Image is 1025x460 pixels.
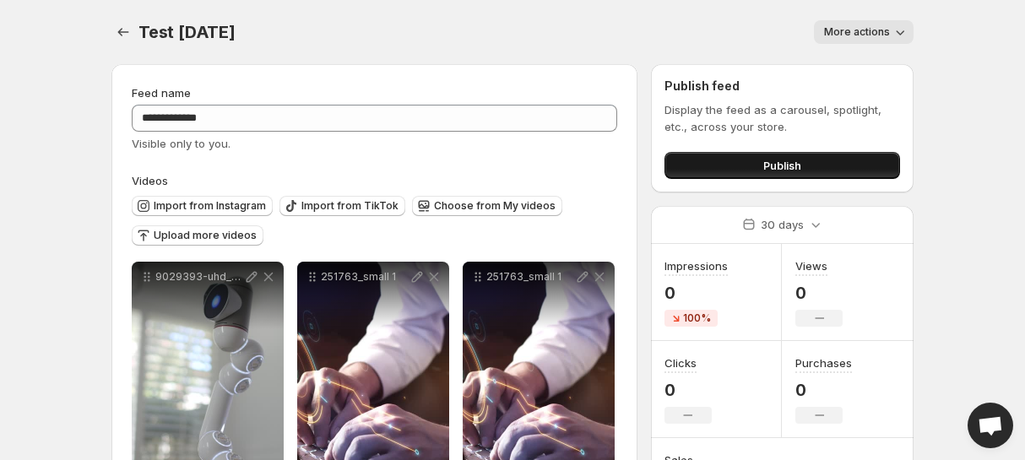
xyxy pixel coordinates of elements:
[321,270,409,284] p: 251763_small 1
[664,152,900,179] button: Publish
[795,354,852,371] h3: Purchases
[154,199,266,213] span: Import from Instagram
[795,380,852,400] p: 0
[664,354,697,371] h3: Clicks
[301,199,399,213] span: Import from TikTok
[155,270,243,284] p: 9029393-uhd_2160_3840_30fps
[132,86,191,100] span: Feed name
[132,196,273,216] button: Import from Instagram
[664,101,900,135] p: Display the feed as a carousel, spotlight, etc., across your store.
[683,311,711,325] span: 100%
[154,229,257,242] span: Upload more videos
[664,78,900,95] h2: Publish feed
[132,174,168,187] span: Videos
[138,22,236,42] span: Test [DATE]
[763,157,801,174] span: Publish
[279,196,405,216] button: Import from TikTok
[968,403,1013,448] a: Open chat
[486,270,574,284] p: 251763_small 1
[824,25,890,39] span: More actions
[814,20,914,44] button: More actions
[664,283,728,303] p: 0
[412,196,562,216] button: Choose from My videos
[132,225,263,246] button: Upload more videos
[795,257,827,274] h3: Views
[132,137,230,150] span: Visible only to you.
[664,257,728,274] h3: Impressions
[795,283,843,303] p: 0
[111,20,135,44] button: Settings
[664,380,712,400] p: 0
[761,216,804,233] p: 30 days
[434,199,556,213] span: Choose from My videos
